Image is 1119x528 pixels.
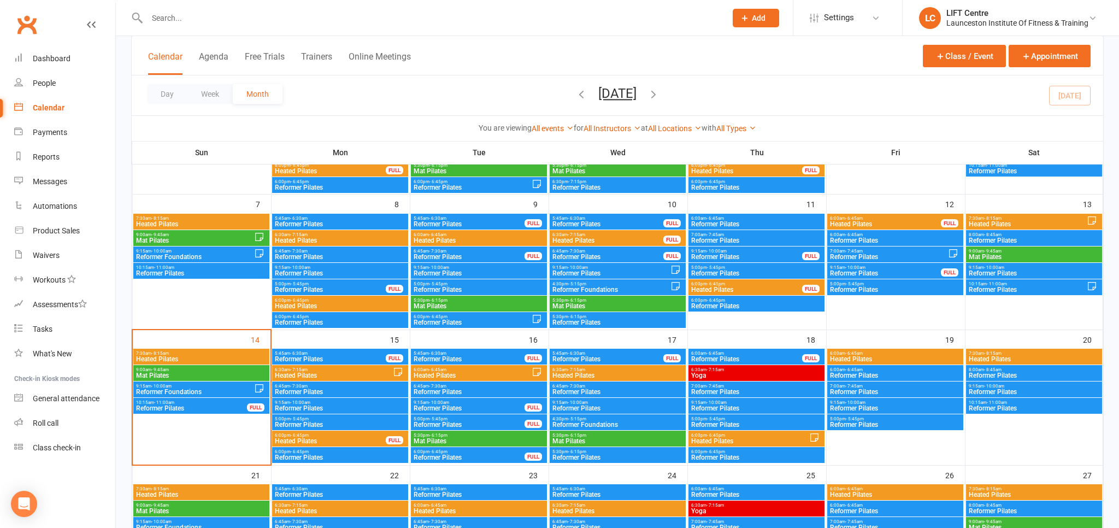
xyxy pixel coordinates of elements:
a: Waivers [14,243,115,268]
span: - 5:45pm [429,281,447,286]
span: - 6:15pm [429,298,447,303]
span: - 11:00am [987,281,1007,286]
span: Reformer Pilates [829,286,961,293]
span: - 6:45pm [291,179,309,184]
span: 6:45am [552,249,664,254]
span: 5:45am [413,216,525,221]
span: 6:00am [829,232,961,237]
span: Reformer Pilates [691,254,803,260]
span: Heated Pilates [552,372,684,379]
div: FULL [663,252,681,260]
span: - 10:00am [290,265,310,270]
span: 5:45am [413,351,525,356]
span: Reformer Pilates [274,356,386,362]
span: 6:30am [274,367,393,372]
a: General attendance kiosk mode [14,386,115,411]
span: Reformer Pilates [968,237,1099,244]
span: Mat Pilates [968,254,1099,260]
span: 6:00pm [274,163,386,168]
a: All Types [716,124,756,133]
span: - 6:30am [568,216,585,221]
a: Product Sales [14,219,115,243]
span: 5:00pm [829,281,961,286]
span: Reformer Pilates [968,168,1099,174]
span: 5:30pm [413,163,545,168]
span: 6:00pm [691,298,822,303]
span: 4:30pm [552,281,670,286]
span: 6:45am [413,384,545,389]
span: Reformer Pilates [413,356,525,362]
span: Reformer Pilates [691,303,822,309]
span: 5:30pm [552,314,684,319]
span: 6:00pm [274,314,406,319]
span: Yoga [691,372,822,379]
span: 7:00am [829,249,948,254]
span: - 7:15am [568,367,585,372]
span: - 9:45am [984,249,1002,254]
span: - 5:45pm [707,265,725,270]
span: 9:15am [274,265,406,270]
div: 13 [1083,195,1103,213]
span: Heated Pilates [413,237,545,244]
a: Tasks [14,317,115,342]
span: - 7:15am [568,232,585,237]
div: Calendar [33,103,64,112]
span: 6:00pm [274,298,406,303]
th: Tue [410,141,549,164]
span: 9:15am [968,265,1099,270]
a: All events [532,124,574,133]
span: Reformer Pilates [552,184,684,191]
strong: at [641,124,648,132]
span: - 6:45pm [291,314,309,319]
span: 5:00pm [413,281,545,286]
div: FULL [386,285,403,293]
span: - 6:45am [429,367,446,372]
span: Heated Pilates [274,303,406,309]
span: 6:30am [552,232,664,237]
span: Reformer Pilates [691,270,822,277]
span: Reformer Pilates [413,221,525,227]
span: 9:00am [136,367,267,372]
div: FULL [663,354,681,362]
div: 19 [945,330,965,348]
span: 8:00am [968,232,1099,237]
span: Reformer Pilates [829,270,941,277]
span: Heated Pilates [274,168,386,174]
span: 10:15am [968,163,1099,168]
div: Assessments [33,300,87,309]
span: - 10:00am [984,265,1004,270]
span: 6:45am [274,249,406,254]
div: LC [919,7,941,29]
span: - 7:30am [290,249,308,254]
span: 6:00am [829,351,961,356]
a: Assessments [14,292,115,317]
span: - 6:45am [845,216,863,221]
span: - 7:15am [290,232,308,237]
strong: for [574,124,584,132]
span: - 6:30am [568,351,585,356]
div: Class check-in [33,443,81,452]
span: 6:30am [552,367,684,372]
a: Automations [14,194,115,219]
div: Launceston Institute Of Fitness & Training [946,18,1088,28]
span: Reformer Pilates [691,221,822,227]
span: Reformer Pilates [829,254,948,260]
a: All Locations [648,124,702,133]
button: Calendar [148,51,182,75]
span: 6:00pm [413,314,532,319]
span: Heated Pilates [413,372,532,379]
span: 6:30am [274,232,406,237]
span: Add [752,14,765,22]
span: 5:45am [552,351,664,356]
span: - 6:15pm [568,298,586,303]
span: Reformer Pilates [274,270,406,277]
span: 7:00am [691,384,822,389]
span: Settings [824,5,854,30]
span: - 10:00am [845,265,865,270]
th: Thu [687,141,826,164]
span: 6:45am [274,384,406,389]
span: 7:00am [691,232,822,237]
div: FULL [386,166,403,174]
div: LIFT Centre [946,8,1088,18]
span: 6:00pm [691,281,803,286]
